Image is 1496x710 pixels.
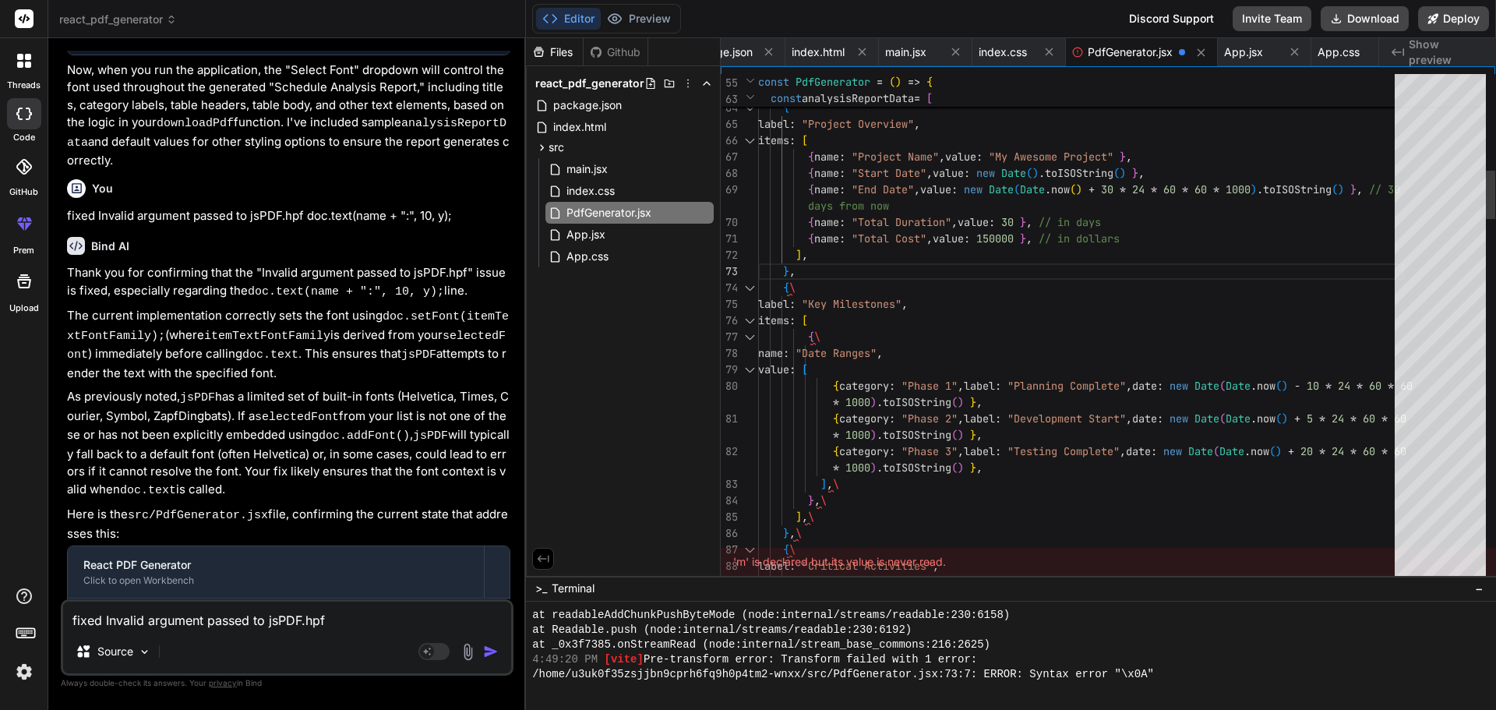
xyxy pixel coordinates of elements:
span: PdfGenerator.jsx [1088,44,1173,60]
span: ) [870,461,877,475]
button: − [1472,576,1487,601]
span: } [1020,215,1026,229]
span: . [1039,166,1045,180]
p: Now, when you run the application, the "Select Font" dropdown will control the font used througho... [67,62,510,170]
p: fixed Invalid argument passed to jsPDF.hpf doc.text(name + ":", 10, y); [67,207,510,225]
span: Date [1001,166,1026,180]
span: Date [1194,379,1219,393]
span: [ [802,133,808,147]
span: "Project Name" [852,150,939,164]
span: 60 [1363,412,1375,426]
span: 60 [1394,444,1406,458]
span: "Project Overview" [802,117,914,131]
span: category [839,444,889,458]
span: 55 [721,75,738,91]
code: doc.text(name + ":", 10, y); [248,285,444,298]
span: : [789,117,796,131]
span: name [814,231,839,245]
span: PdfGenerator [796,75,870,89]
span: days from now [808,199,889,213]
div: Click to collapse the range. [739,362,760,378]
span: : [783,346,789,360]
div: Discord Support [1120,6,1223,31]
span: ) [895,75,901,89]
span: . [877,461,883,475]
span: : [989,215,995,229]
button: Preview [601,8,677,30]
span: value [920,182,951,196]
img: attachment [459,643,477,661]
span: , [901,297,908,311]
div: 68 [721,165,738,182]
span: App.jsx [1224,44,1263,60]
span: toISOString [883,395,951,409]
span: name [758,346,783,360]
span: : [839,231,845,245]
span: ( [1275,379,1282,393]
code: downloadPdf [157,117,234,130]
span: now [1051,182,1070,196]
span: category [839,379,889,393]
span: : [951,182,958,196]
div: 66 [721,132,738,149]
span: : [995,412,1001,426]
span: { [808,330,814,344]
span: { [808,215,814,229]
span: , [802,248,808,262]
span: } [1350,182,1357,196]
span: package.json [552,96,623,115]
span: ) [1338,182,1344,196]
h6: Bind AI [91,238,129,254]
span: . [1257,182,1263,196]
label: threads [7,79,41,92]
img: Pick Models [138,645,151,659]
span: : [1151,444,1157,458]
div: 67 [721,149,738,165]
span: now [1257,379,1275,393]
span: 150000 [976,231,1014,245]
span: PdfGenerator.jsx [565,203,653,222]
span: 30 [1101,182,1113,196]
span: label [758,117,789,131]
span: value [933,166,964,180]
span: toISOString [1263,182,1332,196]
span: , [1120,444,1126,458]
span: const [771,91,802,105]
div: 79 [721,362,738,378]
span: , [958,444,964,458]
span: , [1026,215,1032,229]
span: 10 [1307,379,1319,393]
img: settings [11,659,37,685]
span: - [1294,379,1300,393]
span: items [758,313,789,327]
span: name [814,215,839,229]
span: date [1126,444,1151,458]
span: ) [958,428,964,442]
span: ) [1076,182,1082,196]
span: } [1132,166,1138,180]
span: . [877,428,883,442]
div: Click to collapse the range. [739,280,760,296]
span: : [995,379,1001,393]
div: 72 [721,247,738,263]
span: now [1257,412,1275,426]
span: , [1138,166,1145,180]
span: { [833,379,839,393]
span: , [1126,379,1132,393]
span: : [839,182,845,196]
span: ( [1014,182,1020,196]
div: Click to collapse the range. [739,132,760,149]
span: \ [789,281,796,295]
span: , [976,395,983,409]
code: doc.addFont() [319,429,410,443]
span: } [970,395,976,409]
h6: You [92,181,113,196]
span: 1000 [845,428,870,442]
button: Deploy [1418,6,1489,31]
button: Download [1321,6,1409,31]
div: 73 [721,263,738,280]
span: : [976,150,983,164]
span: ( [889,75,895,89]
div: 74 [721,280,738,296]
span: } [1120,150,1126,164]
